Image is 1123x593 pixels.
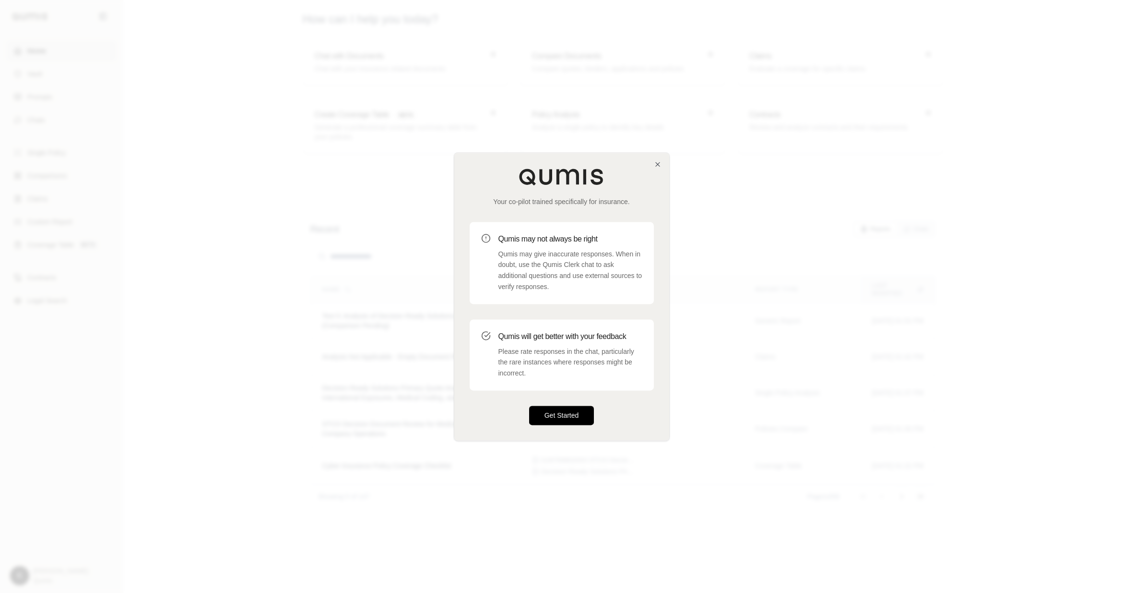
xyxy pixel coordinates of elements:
img: Qumis Logo [519,168,605,185]
h3: Qumis may not always be right [498,233,642,245]
p: Please rate responses in the chat, particularly the rare instances where responses might be incor... [498,346,642,379]
button: Get Started [529,406,594,425]
p: Qumis may give inaccurate responses. When in doubt, use the Qumis Clerk chat to ask additional qu... [498,249,642,292]
p: Your co-pilot trained specifically for insurance. [470,197,654,206]
h3: Qumis will get better with your feedback [498,331,642,342]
